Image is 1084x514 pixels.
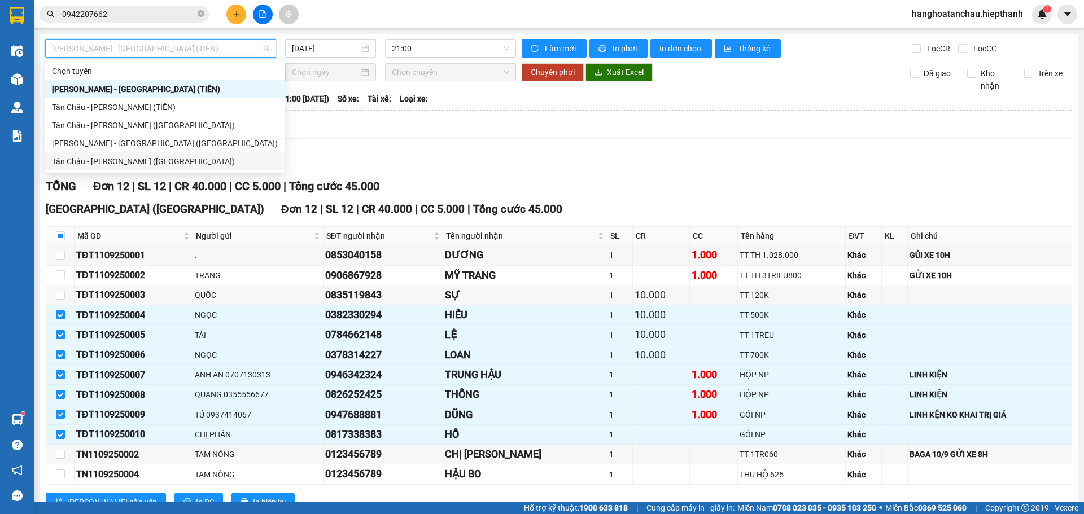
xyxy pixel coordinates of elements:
[45,80,285,98] div: Hồ Chí Minh - Tân Châu (TIỀN)
[292,42,359,55] input: 11/09/2025
[75,385,193,405] td: TĐT1109250008
[445,287,605,303] div: SỰ
[75,425,193,445] td: TĐT1109250010
[324,405,444,425] td: 0947688881
[446,230,596,242] span: Tên người nhận
[975,502,977,514] span: |
[522,63,584,81] button: Chuyển phơi
[76,308,191,322] div: TĐT1109250004
[52,155,278,168] div: Tân Châu - [PERSON_NAME] ([GEOGRAPHIC_DATA])
[846,227,882,245] th: ĐVT
[635,307,688,323] div: 10.000
[1057,5,1077,24] button: caret-down
[75,405,193,425] td: TĐT1109250009
[443,245,607,265] td: DƯƠNG
[46,203,264,216] span: [GEOGRAPHIC_DATA] ([GEOGRAPHIC_DATA])
[692,247,736,263] div: 1.000
[609,468,630,481] div: 1
[76,407,191,421] div: TĐT1109250009
[443,405,607,425] td: DŨNG
[1045,5,1049,13] span: 1
[445,446,605,462] div: CHỊ [PERSON_NAME]
[12,490,23,501] span: message
[324,425,444,445] td: 0817338383
[11,73,23,85] img: warehouse-icon
[356,203,359,216] span: |
[473,203,562,216] span: Tổng cước 45.000
[650,39,712,58] button: In đơn chọn
[740,448,843,460] div: TT 1TR060
[882,227,908,245] th: KL
[609,329,630,341] div: 1
[724,45,733,54] span: bar-chart
[969,42,998,55] span: Lọc CC
[908,227,1072,245] th: Ghi chú
[636,502,638,514] span: |
[847,289,880,301] div: Khác
[325,407,442,423] div: 0947688881
[847,388,880,401] div: Khác
[198,10,204,17] span: close-circle
[45,134,285,152] div: Hồ Chí Minh - Tân Châu (Giường)
[609,349,630,361] div: 1
[12,440,23,450] span: question-circle
[910,368,1070,381] div: LINH KIỆN
[738,227,846,245] th: Tên hàng
[885,502,967,514] span: Miền Bắc
[281,203,317,216] span: Đơn 12
[421,203,465,216] span: CC 5.000
[132,179,135,193] span: |
[195,309,321,321] div: NGỌC
[522,39,587,58] button: syncLàm mới
[919,67,955,80] span: Đã giao
[847,249,880,261] div: Khác
[289,179,379,193] span: Tổng cước 45.000
[52,119,278,131] div: Tân Châu - [PERSON_NAME] ([GEOGRAPHIC_DATA])
[253,496,286,508] span: In biên lai
[174,493,223,511] button: printerIn DS
[847,309,880,321] div: Khác
[324,365,444,385] td: 0946342324
[392,64,509,81] span: Chọn chuyến
[879,506,882,510] span: ⚪️
[55,498,63,507] span: sort-ascending
[174,179,226,193] span: CR 40.000
[11,130,23,142] img: solution-icon
[195,368,321,381] div: ANH AN 0707130313
[445,466,605,482] div: HẬU BO
[609,428,630,441] div: 1
[324,464,444,484] td: 0123456789
[320,203,323,216] span: |
[847,468,880,481] div: Khác
[195,388,321,401] div: QUANG 0355556677
[910,249,1070,261] div: GỦI XE 10H
[1043,5,1051,13] sup: 1
[52,101,278,113] div: Tân Châu - [PERSON_NAME] (TIỀN)
[62,8,195,20] input: Tìm tên, số ĐT hoặc mã đơn
[138,179,166,193] span: SL 12
[847,349,880,361] div: Khác
[910,269,1070,282] div: GỬI XE 10H
[52,83,278,95] div: [PERSON_NAME] - [GEOGRAPHIC_DATA] (TIỀN)
[76,447,191,462] div: TN1109250002
[75,345,193,365] td: TĐT1109250006
[740,368,843,381] div: HỘP NP
[76,348,191,362] div: TĐT1109250006
[325,247,442,263] div: 0853040158
[75,245,193,265] td: TĐT1109250001
[195,269,321,282] div: TRANG
[226,5,246,24] button: plus
[635,287,688,303] div: 10.000
[1037,9,1047,19] img: icon-new-feature
[75,464,193,484] td: TN1109250004
[923,42,952,55] span: Lọc CR
[692,407,736,423] div: 1.000
[75,365,193,385] td: TĐT1109250007
[325,347,442,363] div: 0378314227
[595,68,602,77] span: download
[75,445,193,464] td: TN1109250002
[325,287,442,303] div: 0835119843
[324,345,444,365] td: 0378314227
[52,65,278,77] div: Chọn tuyến
[325,267,442,283] div: 0906867928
